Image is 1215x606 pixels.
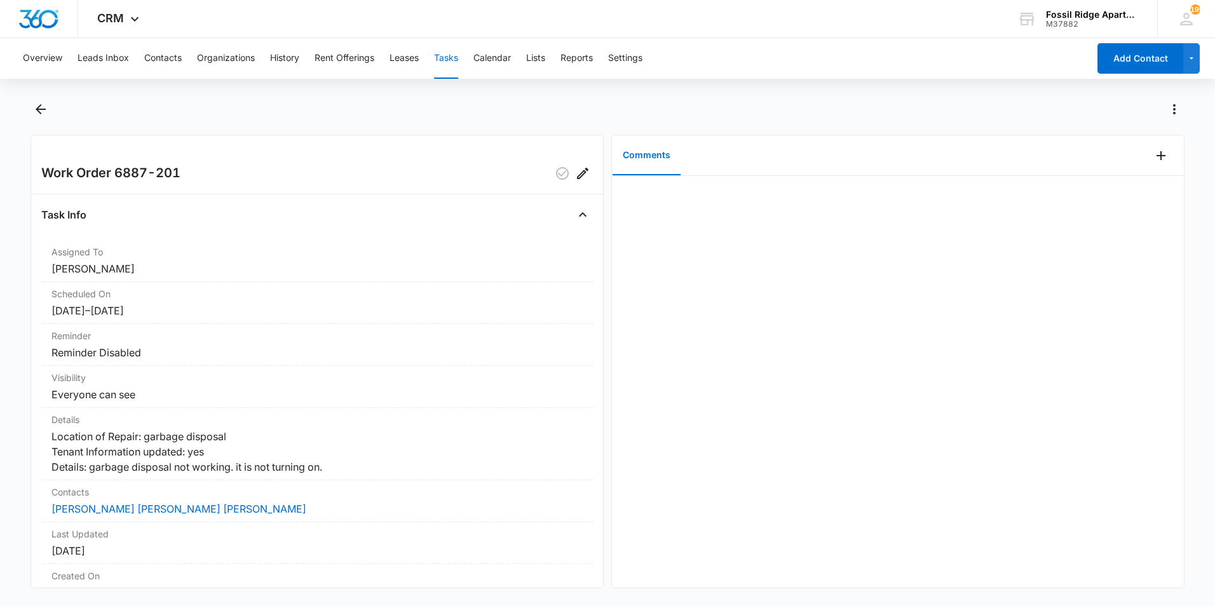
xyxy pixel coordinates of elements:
div: account name [1046,10,1139,20]
button: Comments [613,136,681,175]
button: Tasks [434,38,458,79]
div: ReminderReminder Disabled [41,324,593,366]
button: Actions [1164,99,1184,119]
button: Organizations [197,38,255,79]
button: Back [31,99,50,119]
button: Leases [390,38,419,79]
button: Contacts [144,38,182,79]
dd: [DATE] – [DATE] [51,303,583,318]
dt: Assigned To [51,245,583,259]
dt: Scheduled On [51,287,583,300]
h2: Work Order 6887-201 [41,163,180,184]
div: Scheduled On[DATE]–[DATE] [41,282,593,324]
span: CRM [97,11,124,25]
button: Close [573,205,593,225]
div: Last Updated[DATE] [41,522,593,564]
button: Edit [573,163,593,184]
button: Add Comment [1151,145,1171,166]
h4: Task Info [41,207,86,222]
button: Reports [560,38,593,79]
dd: [DATE] [51,585,583,600]
dt: Contacts [51,485,583,499]
dd: Location of Repair: garbage disposal Tenant Information updated: yes Details: garbage disposal no... [51,429,583,475]
div: Contacts[PERSON_NAME] [PERSON_NAME] [PERSON_NAME] [41,480,593,522]
button: Overview [23,38,62,79]
button: Leads Inbox [78,38,129,79]
dd: Everyone can see [51,387,583,402]
dt: Reminder [51,329,583,342]
button: Lists [526,38,545,79]
dd: [PERSON_NAME] [51,261,583,276]
dt: Last Updated [51,527,583,541]
button: Add Contact [1097,43,1183,74]
button: Settings [608,38,642,79]
div: Assigned To[PERSON_NAME] [41,240,593,282]
div: DetailsLocation of Repair: garbage disposal Tenant Information updated: yes Details: garbage disp... [41,408,593,480]
dd: Reminder Disabled [51,345,583,360]
button: Rent Offerings [315,38,374,79]
div: Created On[DATE] [41,564,593,606]
div: VisibilityEveryone can see [41,366,593,408]
div: notifications count [1190,4,1200,15]
button: History [270,38,299,79]
div: account id [1046,20,1139,29]
span: 199 [1190,4,1200,15]
a: [PERSON_NAME] [PERSON_NAME] [PERSON_NAME] [51,502,306,515]
dd: [DATE] [51,543,583,558]
button: Calendar [473,38,511,79]
dt: Visibility [51,371,583,384]
dt: Details [51,413,583,426]
dt: Created On [51,569,583,582]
